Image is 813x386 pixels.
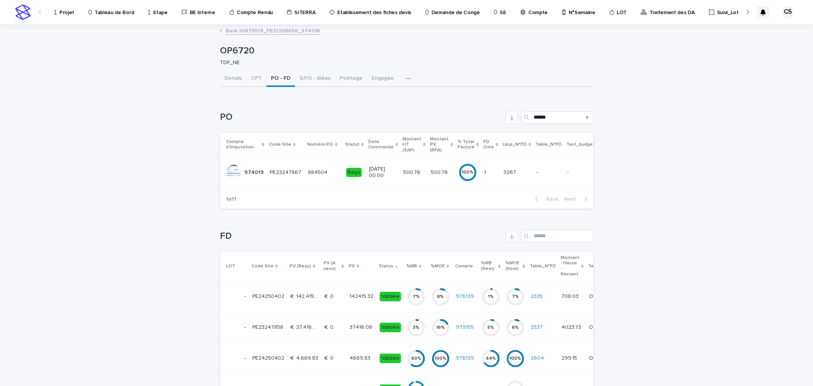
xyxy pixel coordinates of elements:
[270,168,303,176] p: PE23247867
[350,354,372,362] p: 4669.83
[459,170,477,175] div: 100 %
[431,356,450,361] div: 100 %
[367,71,398,87] button: Engagée
[482,356,500,361] div: 64 %
[324,259,340,273] p: PV (A venir)
[458,138,475,152] p: % Total Facturé
[380,292,401,301] div: Validée
[244,293,246,300] p: -
[324,292,335,300] p: € 0
[345,140,359,149] p: Statut
[503,140,527,149] p: Lkup_N°FD
[542,196,558,202] span: Back
[220,45,590,56] p: OP6720
[482,294,500,299] div: 1 %
[456,293,474,300] a: 976139
[368,138,394,152] p: Date Commande
[456,324,474,331] a: 979155
[561,196,593,203] button: Next
[220,71,247,87] button: Details
[567,168,570,176] p: -
[530,262,556,270] p: Table_N°FD
[244,355,246,362] p: -
[484,168,487,176] p: 1
[369,166,397,179] p: [DATE] 00:00
[380,354,401,363] div: Validée
[561,292,580,300] p: 708.03
[406,262,417,270] p: %MB
[244,324,246,331] p: -
[483,138,494,152] p: FD Crée
[455,262,473,270] p: Compte
[244,168,265,176] p: 974019
[589,323,598,331] p: OK
[290,323,320,331] p: € 37,416.08
[531,355,544,362] a: 2604
[782,6,794,18] div: CS
[521,111,593,124] div: Search
[504,168,518,176] p: 3267
[506,325,524,330] div: 6 %
[407,325,425,330] div: 3 %
[220,190,242,209] p: 1 of 1
[290,262,311,270] p: PV (Reçu)
[220,60,587,66] p: TDF_NE
[290,292,320,300] p: € 142,415.32
[431,294,450,299] div: 8 %
[431,262,445,270] p: %MOE
[402,135,421,154] p: Montant HT (SAP)
[247,71,266,87] button: CPT
[529,196,561,203] button: Back
[431,168,449,176] p: 500.76
[252,354,286,362] p: PE24250402
[324,323,335,331] p: € 0
[252,262,274,270] p: Code Site
[531,324,543,331] a: 2537
[295,71,335,87] button: S/FO - Aléas
[350,323,374,331] p: 37416.08
[346,168,362,177] div: Reçu
[407,294,425,299] div: 7 %
[349,262,355,270] p: PV
[561,354,579,362] p: 299.15
[589,354,598,362] p: OK
[506,356,524,361] div: 100 %
[403,168,422,176] p: 500.76
[308,168,329,176] p: 884504
[481,259,497,273] p: %MB (Réel)
[220,312,675,343] tr: -PE23247858PE23247858 € 37,416.08€ 37,416.08 € 0€ 0 37416.0837416.08 Validée3%16%979155 5%6%2537 ...
[430,135,449,154] p: Montant PV (RFA)
[564,196,581,202] span: Next
[226,262,235,270] p: LOT
[15,5,30,20] img: stacker-logo-s-only.png
[521,230,593,242] input: Search
[220,231,503,242] h1: FD
[531,293,543,300] a: 2335
[505,259,521,273] p: %MOE (Réel)
[269,140,291,149] p: Code Site
[266,71,295,87] button: PO - FD
[220,157,618,188] tr: 974019974019 PE23247867PE23247867 884504884504 Reçu[DATE] 00:00500.76500.76 500.76500.76 100%11 3...
[431,325,450,330] div: 16 %
[589,292,598,300] p: OK
[536,169,561,176] p: -
[252,323,285,331] p: PE23247858
[290,354,320,362] p: € 4,669.83
[307,140,333,149] p: Numéro PO
[226,26,320,35] a: Back to875519_PE21208656_974126
[226,138,260,152] p: Compte d'Imputation
[252,292,286,300] p: PE24250402
[335,71,367,87] button: Pointage
[324,354,335,362] p: € 0
[561,323,583,331] p: 4023.73
[379,262,393,270] p: Status
[220,112,503,123] h1: PO
[350,292,375,300] p: 142415.32
[536,140,562,149] p: Table_N°FD
[220,343,675,374] tr: -PE24250402PE24250402 € 4,669.83€ 4,669.83 € 0€ 0 4669.834669.83 Validée60%100%976139 64%100%2604...
[506,294,524,299] div: 7 %
[566,140,595,149] p: Test_budget
[588,262,616,270] p: Test_budget
[380,323,401,332] div: Validée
